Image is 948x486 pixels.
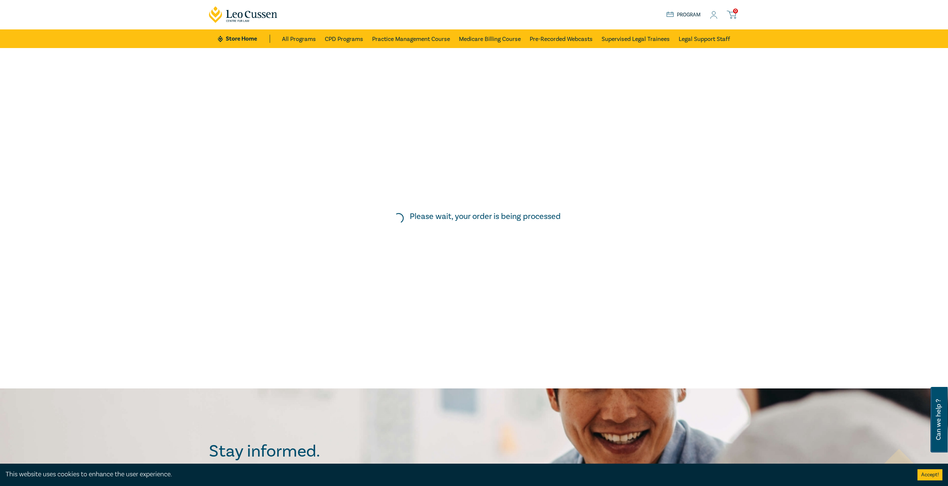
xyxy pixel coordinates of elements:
div: This website uses cookies to enhance the user experience. [6,470,906,479]
h5: Please wait, your order is being processed [410,212,561,221]
a: All Programs [282,29,316,48]
a: Store Home [218,35,270,43]
a: Program [666,11,701,19]
a: Supervised Legal Trainees [602,29,670,48]
span: 0 [733,9,738,13]
a: CPD Programs [325,29,363,48]
span: Can we help ? [935,391,942,448]
a: Pre-Recorded Webcasts [530,29,593,48]
a: Legal Support Staff [679,29,730,48]
h2: Stay informed. [209,442,385,461]
button: Accept cookies [917,469,942,480]
a: Practice Management Course [372,29,450,48]
a: Medicare Billing Course [459,29,521,48]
